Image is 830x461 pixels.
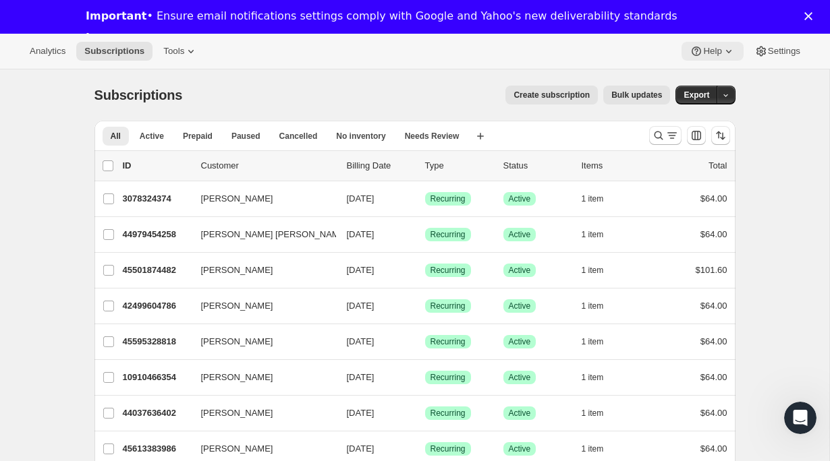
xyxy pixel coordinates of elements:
button: Customize table column order and visibility [687,126,706,145]
span: 1 item [582,265,604,276]
span: Recurring [431,193,466,204]
button: Create new view [470,127,491,146]
span: 1 item [582,443,604,454]
span: Active [509,301,531,311]
span: [DATE] [347,408,375,418]
button: Search and filter results [649,126,682,145]
button: 1 item [582,261,619,280]
span: 1 item [582,193,604,204]
span: [PERSON_NAME] [201,299,273,313]
button: [PERSON_NAME] [193,402,328,424]
a: Learn more [86,31,155,46]
button: [PERSON_NAME] [193,367,328,388]
p: 44037636402 [123,406,190,420]
button: [PERSON_NAME] [193,331,328,352]
span: Active [509,193,531,204]
p: 45613383986 [123,442,190,456]
span: Recurring [431,408,466,419]
button: 1 item [582,297,619,315]
span: [PERSON_NAME] [PERSON_NAME] [201,228,348,241]
button: 1 item [582,332,619,351]
span: Export [684,90,709,100]
span: $64.00 [700,301,727,311]
button: 1 item [582,189,619,208]
p: Status [503,159,571,173]
span: Help [703,46,721,57]
span: [PERSON_NAME] [201,192,273,206]
span: [DATE] [347,301,375,311]
button: Export [675,86,717,104]
span: Paused [231,131,260,142]
div: IDCustomerBilling DateTypeStatusItemsTotal [123,159,727,173]
div: Close [804,12,818,20]
span: Active [509,372,531,383]
p: 10910466354 [123,371,190,384]
span: [PERSON_NAME] [201,442,273,456]
span: $64.00 [700,229,727,239]
div: 45613383986[PERSON_NAME][DATE]SuccessRecurringSuccessActive1 item$64.00 [123,439,727,458]
span: Prepaid [183,131,213,142]
div: 10910466354[PERSON_NAME][DATE]SuccessRecurringSuccessActive1 item$64.00 [123,368,727,387]
p: ID [123,159,190,173]
p: 45595328818 [123,335,190,348]
button: Tools [155,42,206,61]
span: Bulk updates [611,90,662,100]
div: Items [582,159,649,173]
div: 44979454258[PERSON_NAME] [PERSON_NAME][DATE]SuccessRecurringSuccessActive1 item$64.00 [123,225,727,244]
span: Analytics [30,46,65,57]
span: $64.00 [700,443,727,454]
div: 3078324374[PERSON_NAME][DATE]SuccessRecurringSuccessActive1 item$64.00 [123,189,727,208]
span: Recurring [431,301,466,311]
span: Recurring [431,229,466,240]
span: Active [509,443,531,454]
span: Active [509,229,531,240]
button: [PERSON_NAME] [193,295,328,317]
span: Recurring [431,443,466,454]
span: [PERSON_NAME] [201,335,273,348]
iframe: Intercom live chat [784,402,817,434]
span: [DATE] [347,372,375,382]
span: Recurring [431,336,466,347]
span: $64.00 [700,193,727,204]
span: Active [509,336,531,347]
span: Needs Review [405,131,460,142]
span: 1 item [582,229,604,240]
span: [DATE] [347,443,375,454]
span: $64.00 [700,336,727,346]
span: [DATE] [347,336,375,346]
div: • Ensure email notifications settings comply with Google and Yahoo's new deliverability standards [86,9,677,23]
div: 42499604786[PERSON_NAME][DATE]SuccessRecurringSuccessActive1 item$64.00 [123,297,727,315]
span: 1 item [582,301,604,311]
button: Bulk updates [603,86,670,104]
span: All [111,131,121,142]
p: 44979454258 [123,228,190,241]
button: Settings [746,42,808,61]
span: [DATE] [347,265,375,275]
span: 1 item [582,408,604,419]
span: Subscriptions [84,46,144,57]
p: 3078324374 [123,192,190,206]
span: [PERSON_NAME] [201,371,273,384]
div: Type [425,159,493,173]
span: Create subscription [514,90,590,100]
b: Important [86,9,146,22]
p: Customer [201,159,336,173]
button: [PERSON_NAME] [193,438,328,460]
span: 1 item [582,336,604,347]
button: 1 item [582,225,619,244]
button: [PERSON_NAME] [193,259,328,281]
button: Sort the results [711,126,730,145]
button: Create subscription [505,86,598,104]
button: [PERSON_NAME] [PERSON_NAME] [193,224,328,245]
span: Cancelled [279,131,318,142]
span: $64.00 [700,408,727,418]
span: Active [509,408,531,419]
span: [PERSON_NAME] [201,264,273,277]
span: 1 item [582,372,604,383]
span: $101.60 [696,265,727,275]
button: Help [682,42,743,61]
p: 45501874482 [123,264,190,277]
span: Subscriptions [94,88,183,102]
button: Subscriptions [76,42,153,61]
span: $64.00 [700,372,727,382]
